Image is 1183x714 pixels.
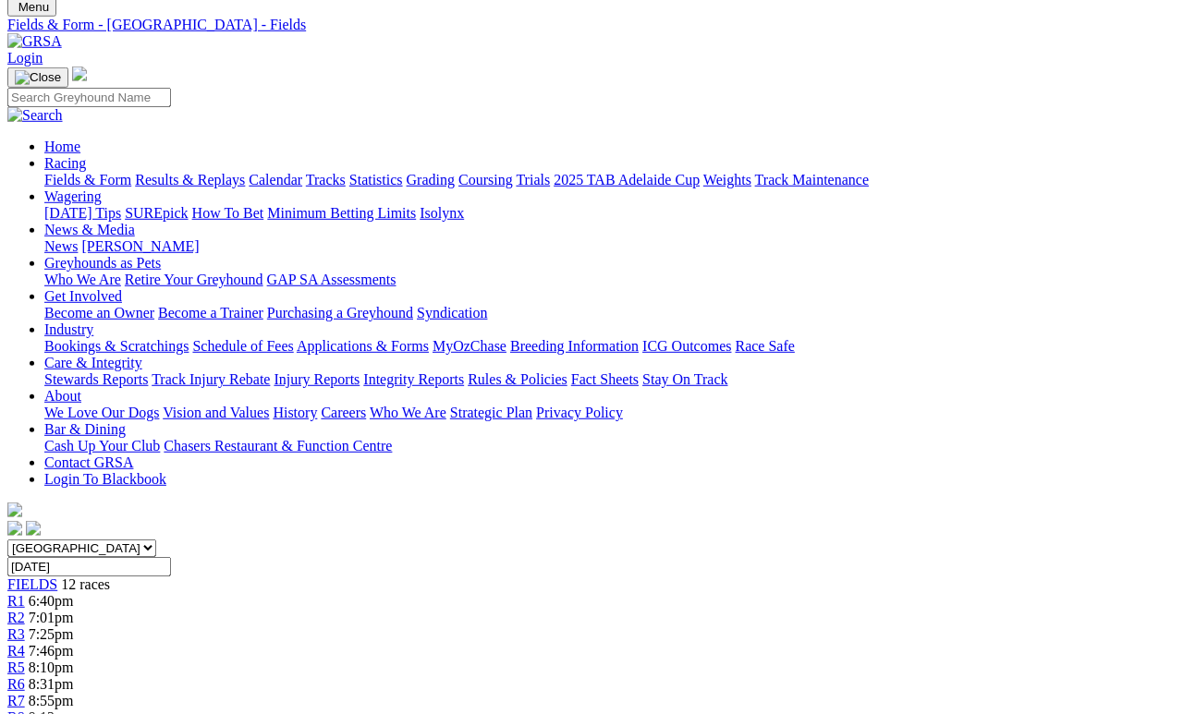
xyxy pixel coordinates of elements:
[44,388,81,404] a: About
[755,172,869,188] a: Track Maintenance
[44,421,126,437] a: Bar & Dining
[735,338,794,354] a: Race Safe
[81,238,199,254] a: [PERSON_NAME]
[7,33,62,50] img: GRSA
[703,172,751,188] a: Weights
[44,272,1176,288] div: Greyhounds as Pets
[7,626,25,642] a: R3
[370,405,446,420] a: Who We Are
[7,88,171,107] input: Search
[536,405,623,420] a: Privacy Policy
[192,338,293,354] a: Schedule of Fees
[164,438,392,454] a: Chasers Restaurant & Function Centre
[29,593,74,609] span: 6:40pm
[61,576,110,592] span: 12 races
[44,371,1176,388] div: Care & Integrity
[297,338,429,354] a: Applications & Forms
[44,188,102,204] a: Wagering
[7,676,25,692] a: R6
[44,321,93,337] a: Industry
[7,557,171,576] input: Select date
[267,272,396,287] a: GAP SA Assessments
[273,405,317,420] a: History
[44,471,166,487] a: Login To Blackbook
[642,371,727,387] a: Stay On Track
[125,205,188,221] a: SUREpick
[267,205,416,221] a: Minimum Betting Limits
[44,255,161,271] a: Greyhounds as Pets
[125,272,263,287] a: Retire Your Greyhound
[642,338,731,354] a: ICG Outcomes
[450,405,532,420] a: Strategic Plan
[44,139,80,154] a: Home
[44,205,121,221] a: [DATE] Tips
[163,405,269,420] a: Vision and Values
[7,610,25,625] a: R2
[44,272,121,287] a: Who We Are
[44,405,159,420] a: We Love Our Dogs
[267,305,413,321] a: Purchasing a Greyhound
[7,593,25,609] a: R1
[7,502,22,517] img: logo-grsa-white.png
[44,288,122,304] a: Get Involved
[72,67,87,81] img: logo-grsa-white.png
[407,172,455,188] a: Grading
[249,172,302,188] a: Calendar
[44,454,133,470] a: Contact GRSA
[44,338,1176,355] div: Industry
[44,238,78,254] a: News
[516,172,550,188] a: Trials
[152,371,270,387] a: Track Injury Rebate
[29,676,74,692] span: 8:31pm
[7,693,25,708] a: R7
[349,172,403,188] a: Statistics
[420,205,464,221] a: Isolynx
[44,222,135,237] a: News & Media
[29,660,74,675] span: 8:10pm
[29,643,74,659] span: 7:46pm
[571,371,639,387] a: Fact Sheets
[29,626,74,642] span: 7:25pm
[468,371,567,387] a: Rules & Policies
[7,50,43,66] a: Login
[44,355,142,370] a: Care & Integrity
[15,70,61,85] img: Close
[29,610,74,625] span: 7:01pm
[510,338,639,354] a: Breeding Information
[158,305,263,321] a: Become a Trainer
[321,405,366,420] a: Careers
[7,67,68,88] button: Toggle navigation
[363,371,464,387] a: Integrity Reports
[44,371,148,387] a: Stewards Reports
[458,172,513,188] a: Coursing
[7,576,57,592] a: FIELDS
[7,107,63,124] img: Search
[433,338,506,354] a: MyOzChase
[192,205,264,221] a: How To Bet
[274,371,360,387] a: Injury Reports
[554,172,700,188] a: 2025 TAB Adelaide Cup
[7,643,25,659] a: R4
[306,172,346,188] a: Tracks
[7,660,25,675] a: R5
[44,438,160,454] a: Cash Up Your Club
[44,338,189,354] a: Bookings & Scratchings
[44,405,1176,421] div: About
[7,521,22,536] img: facebook.svg
[135,172,245,188] a: Results & Replays
[44,205,1176,222] div: Wagering
[417,305,487,321] a: Syndication
[7,17,1176,33] a: Fields & Form - [GEOGRAPHIC_DATA] - Fields
[26,521,41,536] img: twitter.svg
[44,155,86,171] a: Racing
[29,693,74,708] span: 8:55pm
